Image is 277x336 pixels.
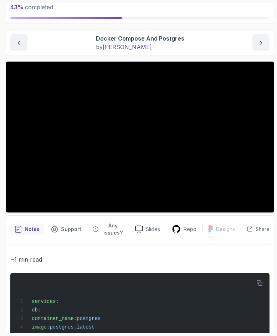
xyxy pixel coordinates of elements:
[10,254,270,264] p: ~1 min read
[77,316,101,321] span: postgres
[47,220,86,238] button: Support button
[10,4,24,11] span: 43 %
[88,220,129,238] button: Feedback button
[47,324,50,330] span: :
[32,316,74,321] span: container_name
[166,225,202,233] a: Repo
[32,307,38,313] span: db
[216,226,235,233] p: Designs
[96,43,184,51] p: by
[10,220,44,238] button: notes button
[32,299,56,304] span: services
[61,226,81,233] p: Support
[10,34,27,51] button: previous content
[184,226,196,233] p: Repo
[241,226,270,233] button: Share
[6,62,274,212] iframe: 5 - Docker Compose and Postgres
[50,324,94,330] span: postgres:latest
[103,43,152,51] span: [PERSON_NAME]
[10,4,53,11] span: completed
[74,316,77,321] span: :
[101,222,125,236] p: Any issues?
[129,225,166,233] a: Slides
[256,226,270,233] p: Share
[25,226,40,233] p: Notes
[32,324,47,330] span: image
[56,299,58,304] span: :
[252,34,270,51] button: next content
[96,34,184,43] p: Docker Compose And Postgres
[38,307,41,313] span: :
[146,226,160,233] p: Slides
